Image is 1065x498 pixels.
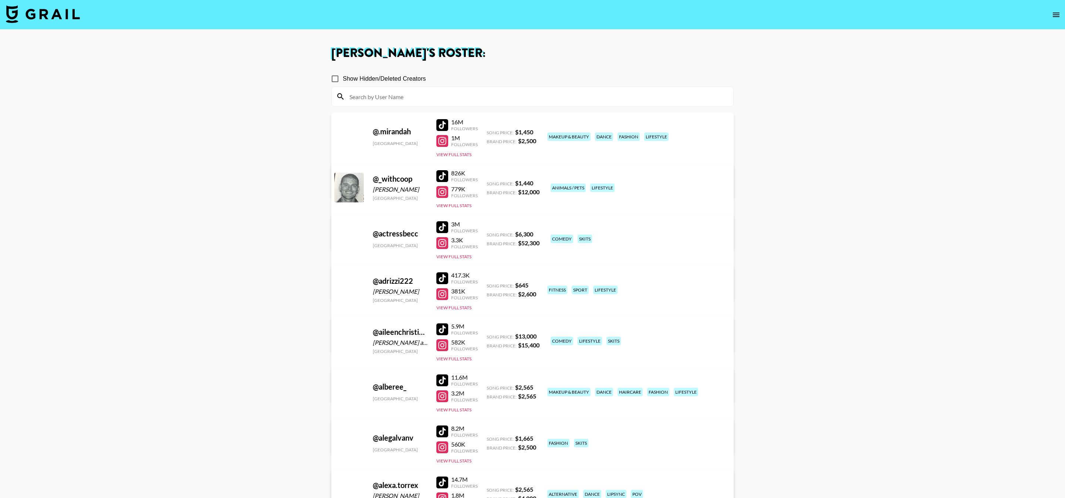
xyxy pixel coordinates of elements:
div: [GEOGRAPHIC_DATA] [373,396,427,401]
strong: $ 2,565 [515,384,533,391]
button: View Full Stats [436,458,471,464]
div: dance [595,132,613,141]
div: 11.6M [451,374,478,381]
div: @ adrizzi222 [373,276,427,286]
div: Followers [451,397,478,403]
div: 826K [451,169,478,177]
div: lifestyle [578,337,602,345]
div: skits [606,337,621,345]
div: Followers [451,279,478,285]
div: @ alberee_ [373,382,427,391]
span: Song Price: [487,283,514,289]
button: View Full Stats [436,305,471,310]
span: Song Price: [487,436,514,442]
div: @ _withcoop [373,174,427,184]
div: 3.2M [451,390,478,397]
span: Brand Price: [487,241,517,246]
div: fashion [647,388,669,396]
span: Song Price: [487,130,514,135]
span: Song Price: [487,181,514,186]
input: Search by User Name [345,91,729,102]
span: Brand Price: [487,343,517,349]
span: Brand Price: [487,445,517,451]
span: Brand Price: [487,292,517,297]
div: Followers [451,448,478,454]
div: 417.3K [451,272,478,279]
div: comedy [551,235,573,243]
div: @ actressbecc [373,229,427,238]
div: [GEOGRAPHIC_DATA] [373,297,427,303]
strong: $ 12,000 [518,188,540,195]
div: fashion [547,439,569,447]
strong: $ 2,500 [518,444,536,451]
div: Followers [451,142,478,147]
div: makeup & beauty [547,388,591,396]
div: [PERSON_NAME] [373,288,427,295]
div: Followers [451,381,478,387]
div: fashion [618,132,640,141]
button: View Full Stats [436,356,471,361]
div: [GEOGRAPHIC_DATA] [373,243,427,248]
button: View Full Stats [436,407,471,413]
div: [PERSON_NAME] and [GEOGRAPHIC_DATA] [373,339,427,346]
div: 3.3K [451,236,478,244]
div: makeup & beauty [547,132,591,141]
strong: $ 52,300 [518,239,540,246]
strong: $ 2,500 [518,137,536,144]
div: Followers [451,346,478,351]
div: 1M [451,134,478,142]
div: lifestyle [674,388,698,396]
div: lifestyle [593,286,618,294]
strong: $ 1,440 [515,179,533,186]
div: lifestyle [644,132,669,141]
button: View Full Stats [436,203,471,208]
span: Song Price: [487,487,514,493]
div: Followers [451,432,478,438]
div: skits [574,439,588,447]
div: Followers [451,193,478,198]
div: 8.2M [451,425,478,432]
h1: [PERSON_NAME] 's Roster: [331,47,734,59]
div: comedy [551,337,573,345]
div: dance [595,388,613,396]
div: animals / pets [551,184,586,192]
div: [GEOGRAPHIC_DATA] [373,447,427,452]
strong: $ 15,400 [518,341,540,349]
div: fitness [547,286,567,294]
img: Grail Talent [6,5,80,23]
strong: $ 645 [515,282,528,289]
strong: $ 6,300 [515,231,533,238]
div: [GEOGRAPHIC_DATA] [373,195,427,201]
div: lifestyle [590,184,615,192]
div: 582K [451,339,478,346]
strong: $ 2,565 [515,486,533,493]
div: @ alexa.torrex [373,481,427,490]
span: Show Hidden/Deleted Creators [343,74,426,83]
div: [GEOGRAPHIC_DATA] [373,141,427,146]
div: @ alegalvanv [373,433,427,443]
div: skits [578,235,592,243]
div: Followers [451,483,478,489]
div: Followers [451,244,478,249]
div: Followers [451,228,478,233]
strong: $ 1,665 [515,435,533,442]
div: 381K [451,287,478,295]
div: 779K [451,185,478,193]
div: 560K [451,441,478,448]
div: [GEOGRAPHIC_DATA] [373,349,427,354]
strong: $ 2,600 [518,290,536,297]
div: Followers [451,126,478,131]
div: 16M [451,118,478,126]
div: @ .mirandah [373,127,427,136]
span: Song Price: [487,232,514,238]
div: Followers [451,177,478,182]
div: Followers [451,295,478,300]
span: Song Price: [487,334,514,340]
div: Followers [451,330,478,336]
div: haircare [618,388,643,396]
span: Brand Price: [487,394,517,400]
strong: $ 13,000 [515,333,537,340]
div: [PERSON_NAME] [373,186,427,193]
button: open drawer [1049,7,1064,22]
button: View Full Stats [436,254,471,259]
